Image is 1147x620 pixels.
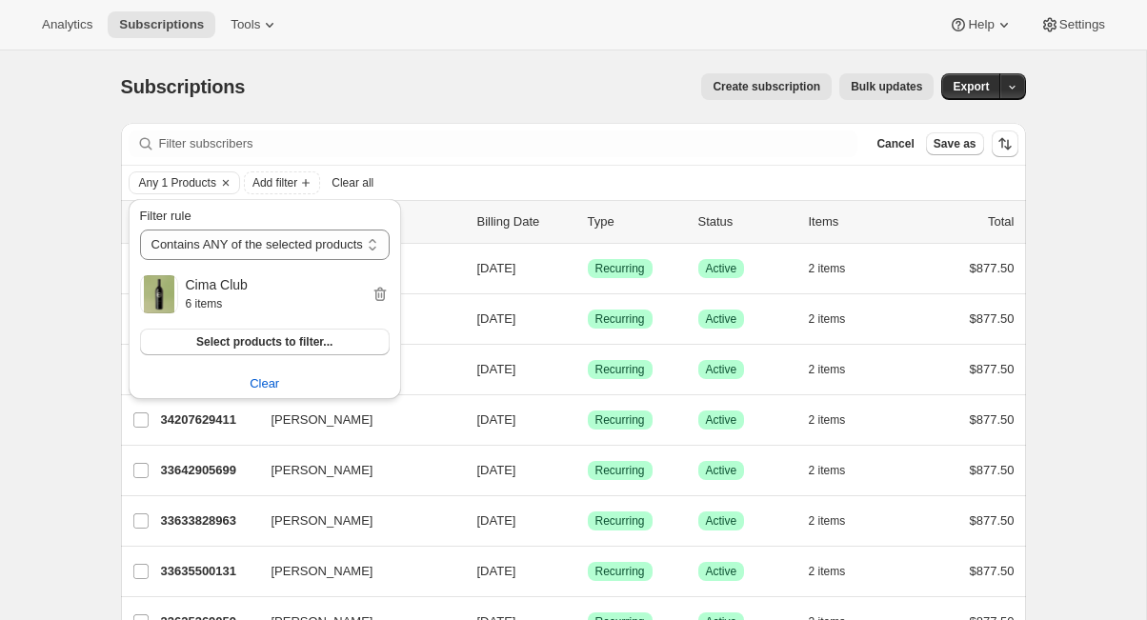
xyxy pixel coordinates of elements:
p: Total [988,212,1014,231]
button: Clear subscription product filter [129,369,401,399]
span: $877.50 [970,513,1015,528]
button: Add filter [244,171,320,194]
button: Settings [1029,11,1117,38]
span: $877.50 [970,564,1015,578]
span: Clear all [332,175,373,190]
span: $877.50 [970,463,1015,477]
span: 2 items [809,412,846,428]
span: Recurring [595,261,645,276]
button: 2 items [809,457,867,484]
button: Sort the results [992,130,1018,157]
button: Create subscription [701,73,832,100]
button: Subscriptions [108,11,215,38]
button: Help [937,11,1024,38]
span: $877.50 [970,412,1015,427]
button: [PERSON_NAME] [260,405,451,435]
span: $877.50 [970,311,1015,326]
p: Status [698,212,794,231]
p: 6 items [186,294,371,313]
span: [DATE] [477,513,516,528]
span: [PERSON_NAME] [272,511,373,530]
button: Select products to filter [140,329,390,355]
button: [PERSON_NAME] [260,455,451,486]
h2: Cima Club [186,275,371,294]
span: Active [706,463,737,478]
button: Export [941,73,1000,100]
span: 2 items [809,261,846,276]
div: 33633828963[PERSON_NAME][DATE]SuccessRecurringSuccessActive2 items$877.50 [161,508,1015,534]
div: Items [809,212,904,231]
span: Analytics [42,17,92,32]
button: 2 items [809,407,867,433]
button: Any 1 Products [130,172,216,193]
button: 2 items [809,255,867,282]
p: 33642905699 [161,461,256,480]
span: Active [706,311,737,327]
button: 2 items [809,558,867,585]
p: 33633828963 [161,511,256,530]
span: 2 items [809,564,846,579]
button: Bulk updates [839,73,934,100]
span: Active [706,362,737,377]
span: Active [706,513,737,529]
span: Save as [934,136,976,151]
span: Subscriptions [121,76,246,97]
span: $877.50 [970,362,1015,376]
button: Clear [216,172,235,193]
div: 34207727715Mark [DATE][DATE]SuccessRecurringSuccessActive2 items$877.50 [161,306,1015,332]
div: 33642905699[PERSON_NAME][DATE]SuccessRecurringSuccessActive2 items$877.50 [161,457,1015,484]
input: Filter subscribers [159,130,858,157]
button: Cancel [869,132,921,155]
span: Cancel [876,136,914,151]
span: [DATE] [477,564,516,578]
span: 2 items [809,362,846,377]
span: Tools [231,17,260,32]
span: [DATE] [477,261,516,275]
span: $877.50 [970,261,1015,275]
span: [PERSON_NAME] [272,562,373,581]
span: 2 items [809,513,846,529]
span: 2 items [809,463,846,478]
button: Save as [926,132,984,155]
span: Recurring [595,412,645,428]
p: Billing Date [477,212,573,231]
span: [PERSON_NAME] [272,461,373,480]
span: 2 items [809,311,846,327]
div: 34207629411[PERSON_NAME][DATE]SuccessRecurringSuccessActive2 items$877.50 [161,407,1015,433]
span: Add filter [252,175,297,190]
span: Recurring [595,463,645,478]
button: [PERSON_NAME] [260,506,451,536]
div: IDCustomerBilling DateTypeStatusItemsTotal [161,212,1015,231]
span: Bulk updates [851,79,922,94]
div: 34189115491[PERSON_NAME][DATE]SuccessRecurringSuccessActive2 items$877.50 [161,356,1015,383]
button: 2 items [809,306,867,332]
span: Create subscription [713,79,820,94]
span: Filter rule [140,209,191,223]
span: Help [968,17,994,32]
button: Clear all [324,171,381,194]
div: Type [588,212,683,231]
span: Clear [250,374,279,393]
span: Recurring [595,564,645,579]
button: 2 items [809,356,867,383]
span: Active [706,564,737,579]
span: Recurring [595,362,645,377]
button: Tools [219,11,291,38]
span: Subscriptions [119,17,204,32]
button: [PERSON_NAME] [260,556,451,587]
span: [DATE] [477,362,516,376]
span: Recurring [595,513,645,529]
span: Any 1 Products [139,175,216,190]
span: [PERSON_NAME] [272,410,373,430]
span: Settings [1059,17,1105,32]
span: [DATE] [477,311,516,326]
span: Export [953,79,989,94]
span: Active [706,261,737,276]
div: 34207694947[PERSON_NAME][DATE]SuccessRecurringSuccessActive2 items$877.50 [161,255,1015,282]
button: Analytics [30,11,104,38]
div: 33635500131[PERSON_NAME][DATE]SuccessRecurringSuccessActive2 items$877.50 [161,558,1015,585]
span: Recurring [595,311,645,327]
p: 33635500131 [161,562,256,581]
p: 34207629411 [161,410,256,430]
span: [DATE] [477,463,516,477]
